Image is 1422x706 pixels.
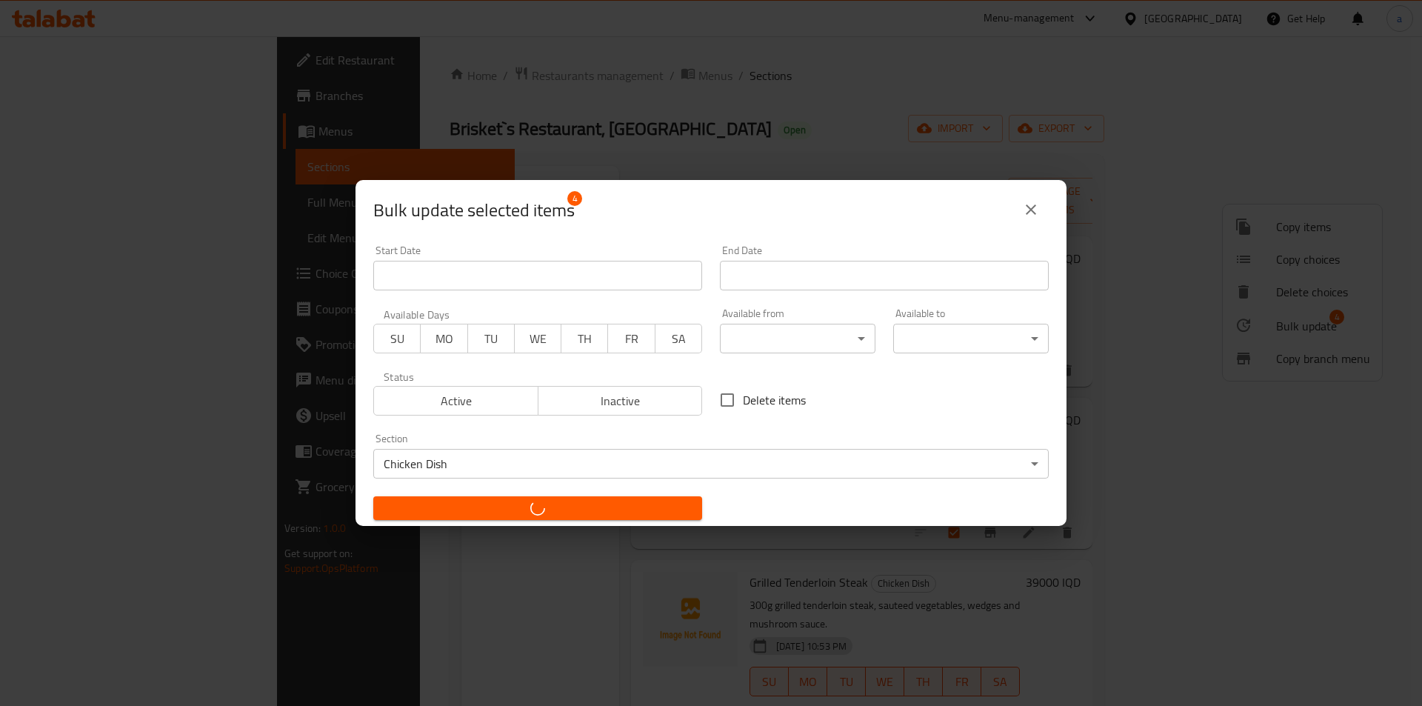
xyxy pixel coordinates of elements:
[521,328,555,350] span: WE
[720,324,875,353] div: ​
[614,328,649,350] span: FR
[373,199,575,222] span: Selected items count
[467,324,515,353] button: TU
[474,328,509,350] span: TU
[893,324,1049,353] div: ​
[373,386,538,416] button: Active
[544,390,697,412] span: Inactive
[567,328,602,350] span: TH
[607,324,655,353] button: FR
[373,449,1049,479] div: Chicken Dish
[373,324,421,353] button: SU
[743,391,806,409] span: Delete items
[1013,192,1049,227] button: close
[420,324,467,353] button: MO
[380,390,533,412] span: Active
[561,324,608,353] button: TH
[427,328,461,350] span: MO
[567,191,582,206] span: 4
[661,328,696,350] span: SA
[655,324,702,353] button: SA
[538,386,703,416] button: Inactive
[380,328,415,350] span: SU
[514,324,561,353] button: WE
